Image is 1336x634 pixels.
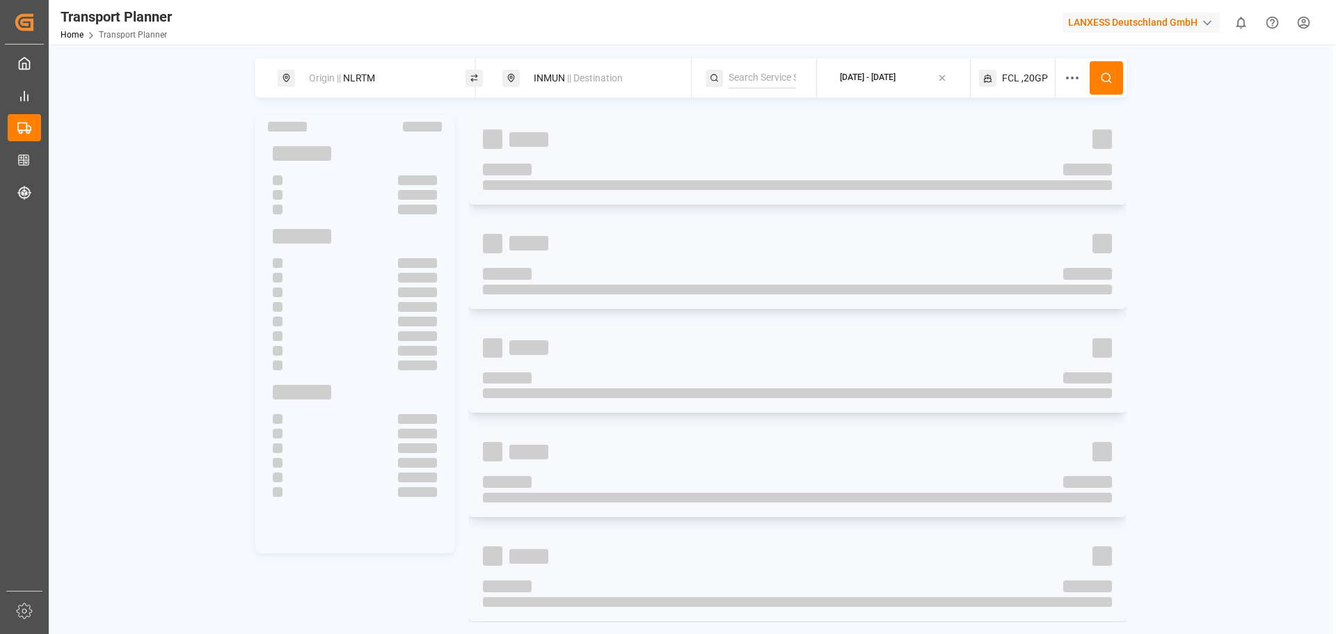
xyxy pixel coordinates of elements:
[1021,71,1048,86] span: ,20GP
[309,72,341,84] span: Origin ||
[825,65,962,92] button: [DATE] - [DATE]
[1002,71,1019,86] span: FCL
[1225,7,1257,38] button: show 0 new notifications
[729,68,796,88] input: Search Service String
[1063,13,1220,33] div: LANXESS Deutschland GmbH
[1063,9,1225,35] button: LANXESS Deutschland GmbH
[301,65,451,91] div: NLRTM
[61,30,83,40] a: Home
[61,6,172,27] div: Transport Planner
[840,72,896,84] div: [DATE] - [DATE]
[525,65,676,91] div: INMUN
[1257,7,1288,38] button: Help Center
[567,72,623,84] span: || Destination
